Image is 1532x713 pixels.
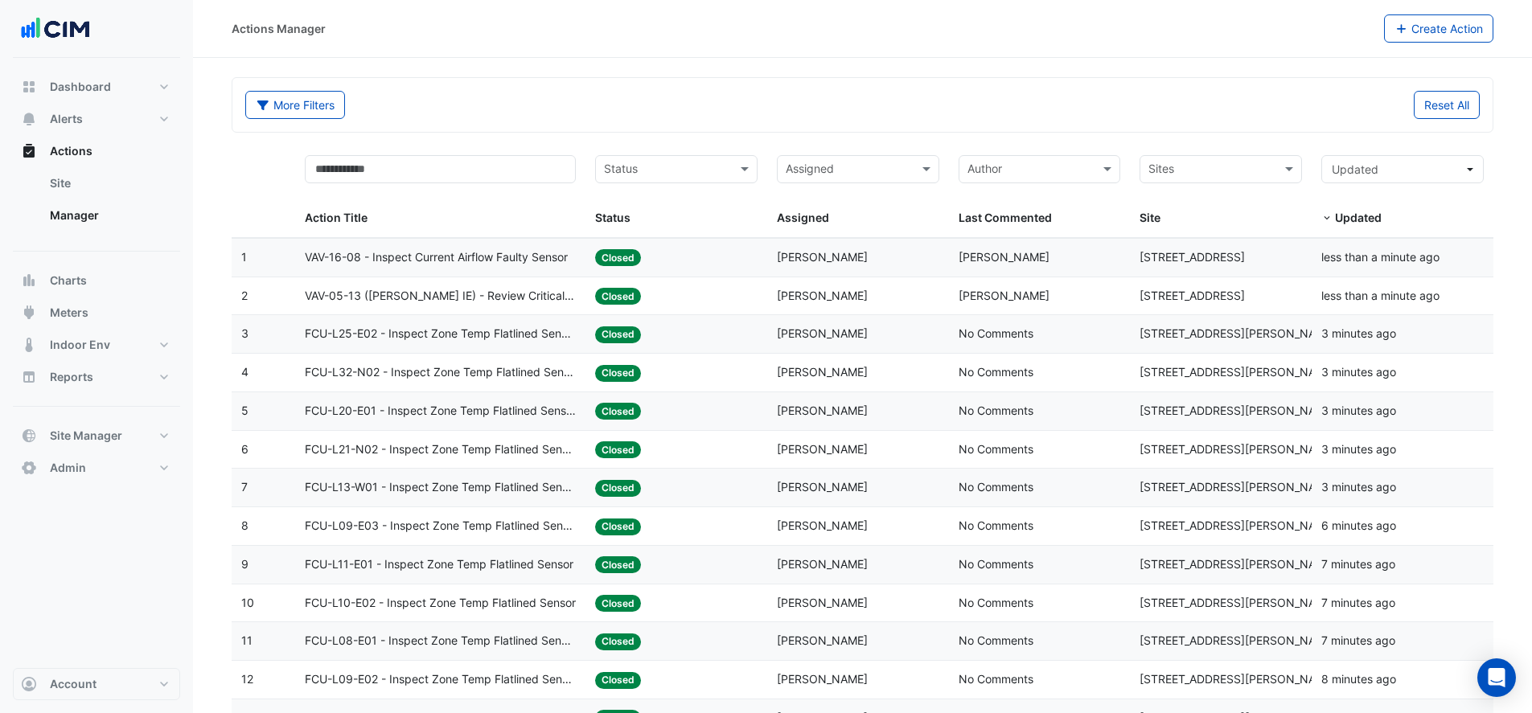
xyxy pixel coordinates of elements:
span: [PERSON_NAME] [777,365,868,379]
span: 7 [241,480,248,494]
app-icon: Site Manager [21,428,37,444]
span: Closed [595,480,641,497]
app-icon: Dashboard [21,79,37,95]
span: Status [595,211,630,224]
button: Alerts [13,103,180,135]
button: Site Manager [13,420,180,452]
span: No Comments [959,557,1033,571]
span: FCU-L08-E01 - Inspect Zone Temp Flatlined Sensor [305,632,576,650]
span: [STREET_ADDRESS][PERSON_NAME] [1140,672,1336,686]
span: No Comments [959,365,1033,379]
span: Closed [595,326,641,343]
span: [STREET_ADDRESS][PERSON_NAME] [1140,326,1336,340]
span: Closed [595,556,641,573]
span: Closed [595,288,641,305]
span: 11 [241,633,253,647]
span: [STREET_ADDRESS][PERSON_NAME] [1140,633,1336,647]
span: Closed [595,595,641,612]
span: Site Manager [50,428,122,444]
span: Account [50,676,97,692]
span: [PERSON_NAME] [777,404,868,417]
button: Admin [13,452,180,484]
span: Dashboard [50,79,111,95]
span: No Comments [959,633,1033,647]
span: 10 [241,596,254,609]
a: Site [37,167,180,199]
span: [PERSON_NAME] [959,250,1049,264]
button: Charts [13,264,180,297]
span: 6 [241,442,248,456]
span: 2025-09-02T13:30:27.121 [1321,672,1396,686]
button: Indoor Env [13,329,180,361]
app-icon: Actions [21,143,37,159]
span: [PERSON_NAME] [777,250,868,264]
img: Company Logo [19,13,92,45]
button: Updated [1321,155,1484,183]
span: 8 [241,518,248,532]
span: Action Title [305,211,368,224]
span: Last Commented [959,211,1052,224]
span: No Comments [959,404,1033,417]
span: [STREET_ADDRESS][PERSON_NAME] [1140,518,1336,532]
span: [STREET_ADDRESS][PERSON_NAME] [1140,480,1336,494]
span: 9 [241,557,248,571]
span: 2025-09-02T13:37:52.518 [1321,250,1440,264]
span: Closed [595,441,641,458]
span: No Comments [959,442,1033,456]
span: Updated [1332,162,1378,176]
span: FCU-L09-E02 - Inspect Zone Temp Flatlined Sensor [305,670,576,689]
button: Actions [13,135,180,167]
span: FCU-L09-E03 - Inspect Zone Temp Flatlined Sensor [305,517,576,535]
span: Closed [595,403,641,420]
span: 2025-09-02T13:32:01.014 [1321,518,1396,532]
span: 2025-09-02T13:37:38.351 [1321,289,1440,302]
button: More Filters [245,91,345,119]
span: [PERSON_NAME] [777,633,868,647]
span: [STREET_ADDRESS][PERSON_NAME] [1140,404,1336,417]
span: [PERSON_NAME] [777,672,868,686]
span: Charts [50,272,87,289]
span: 2025-09-02T13:35:07.074 [1321,442,1396,456]
span: No Comments [959,326,1033,340]
span: FCU-L13-W01 - Inspect Zone Temp Flatlined Sensor [305,478,576,497]
span: [STREET_ADDRESS][PERSON_NAME] [1140,442,1336,456]
span: FCU-L10-E02 - Inspect Zone Temp Flatlined Sensor [305,594,576,613]
span: Site [1140,211,1160,224]
span: Alerts [50,111,83,127]
span: 2025-09-02T13:31:43.401 [1321,557,1395,571]
span: Closed [595,672,641,689]
span: [STREET_ADDRESS][PERSON_NAME] [1140,596,1336,609]
span: No Comments [959,518,1033,532]
app-icon: Indoor Env [21,337,37,353]
div: Open Intercom Messenger [1477,658,1516,697]
span: FCU-L11-E01 - Inspect Zone Temp Flatlined Sensor [305,555,573,574]
span: Closed [595,633,641,650]
span: [PERSON_NAME] [777,326,868,340]
span: 2 [241,289,248,302]
span: FCU-L21-N02 - Inspect Zone Temp Flatlined Sensor [305,441,576,459]
span: [PERSON_NAME] [777,289,868,302]
button: Reset All [1414,91,1480,119]
span: Meters [50,305,88,321]
app-icon: Meters [21,305,37,321]
span: VAV-16-08 - Inspect Current Airflow Faulty Sensor [305,248,568,267]
span: 2025-09-02T13:35:36.237 [1321,326,1396,340]
span: Closed [595,365,641,382]
span: Closed [595,249,641,266]
span: 2025-09-02T13:31:18.264 [1321,633,1395,647]
span: VAV-05-13 ([PERSON_NAME] IE) - Review Critical Sensor Outside Range [305,287,576,305]
span: FCU-L25-E02 - Inspect Zone Temp Flatlined Sensor [305,325,576,343]
app-icon: Reports [21,369,37,385]
button: Account [13,668,180,700]
div: Actions [13,167,180,238]
span: 12 [241,672,253,686]
span: [PERSON_NAME] [777,442,868,456]
span: Updated [1335,211,1382,224]
span: 2025-09-02T13:35:21.948 [1321,365,1396,379]
span: 4 [241,365,248,379]
span: No Comments [959,596,1033,609]
span: [PERSON_NAME] [959,289,1049,302]
button: Meters [13,297,180,329]
button: Dashboard [13,71,180,103]
app-icon: Charts [21,272,37,289]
